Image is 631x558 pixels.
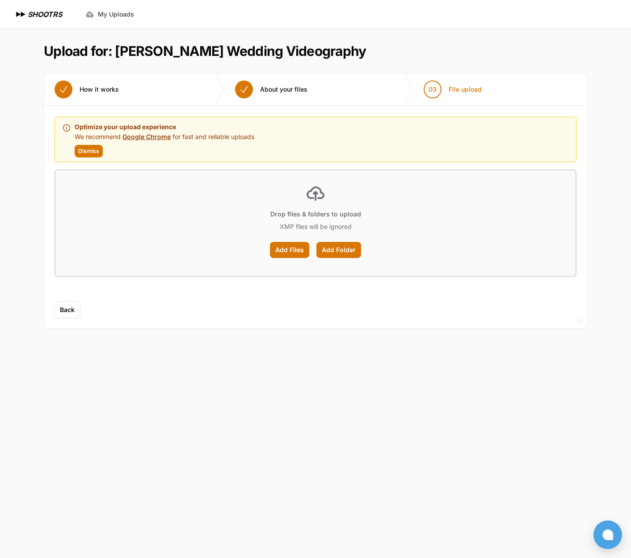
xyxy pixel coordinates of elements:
span: How it works [80,85,119,94]
button: How it works [44,73,130,106]
button: 03 File upload [413,73,492,106]
span: About your files [260,85,307,94]
span: Back [60,305,75,314]
span: File upload [449,85,482,94]
button: About your files [224,73,318,106]
label: Add Files [270,242,309,258]
span: Dismiss [78,148,99,155]
p: XMP files will be ignored [280,222,352,231]
button: Dismiss [75,145,103,157]
a: Google Chrome [122,133,171,140]
p: Optimize your upload experience [75,122,254,132]
label: Add Folder [316,242,361,258]
span: 03 [429,85,437,94]
div: v2 [576,316,583,326]
h1: SHOOTRS [28,9,62,20]
a: SHOOTRS SHOOTRS [14,9,62,20]
a: My Uploads [80,6,139,22]
span: My Uploads [98,10,134,19]
p: We recommend for fast and reliable uploads [75,132,254,141]
p: Drop files & folders to upload [270,210,361,219]
button: Open chat window [593,520,622,549]
button: Back [55,302,80,318]
img: SHOOTRS [14,9,28,20]
h1: Upload for: [PERSON_NAME] Wedding Videography [44,43,366,59]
